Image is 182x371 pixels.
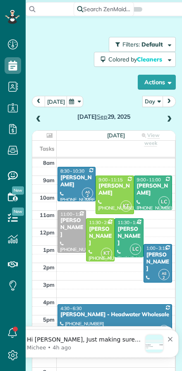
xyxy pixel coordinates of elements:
[32,96,45,107] button: prev
[146,251,170,273] div: [PERSON_NAME]
[43,177,55,183] span: 9am
[162,271,166,276] span: AS
[45,96,67,107] button: [DATE]
[159,274,169,282] small: 2
[89,226,112,247] div: [PERSON_NAME]
[94,52,176,67] button: Colored byCleaners
[122,41,140,48] span: Filters:
[82,192,93,200] small: 2
[40,212,55,218] span: 11am
[46,114,161,120] h2: [DATE] 29, 2025
[107,132,125,139] span: [DATE]
[12,207,24,216] span: New
[40,194,55,201] span: 10am
[146,245,168,251] span: 1:00 - 3:15
[43,159,55,166] span: 8am
[136,183,170,197] div: [PERSON_NAME]
[120,200,132,212] span: KT
[97,113,108,120] span: Sep
[158,196,170,207] span: LC
[43,264,55,271] span: 2pm
[43,247,55,253] span: 1pm
[98,183,131,197] div: [PERSON_NAME]
[60,168,84,174] span: 8:30 - 10:30
[85,190,90,194] span: AS
[142,96,163,107] button: Day
[43,316,55,323] span: 5pm
[40,145,55,152] span: Tasks
[60,211,84,217] span: 11:00 - 1:30
[108,56,165,63] span: Colored by
[138,75,176,90] button: Actions
[162,96,176,107] button: next
[10,20,23,33] img: Profile image for Michee
[137,177,161,183] span: 9:00 - 11:00
[168,18,172,24] button: Dismiss notification
[105,37,176,52] a: Filters: Default
[60,311,170,318] div: [PERSON_NAME] - Headwater Wholesale
[60,174,93,188] div: [PERSON_NAME]
[144,132,160,146] span: View week
[60,217,84,238] div: [PERSON_NAME]
[40,229,55,236] span: 12pm
[117,220,141,225] span: 11:30 - 1:45
[12,186,24,195] span: New
[3,12,179,41] div: message notification from Michee, 4h ago. Hi Andra, Just making sure that you got my last message...
[117,226,141,247] div: [PERSON_NAME]
[27,27,141,34] p: Message from Michee, sent 4h ago
[43,281,55,288] span: 3pm
[98,177,122,183] span: 9:00 - 11:15
[27,19,141,27] p: Hi [PERSON_NAME], Just making sure that you got my last message. I checked [PERSON_NAME]'s [DATE]...
[101,248,112,259] span: KT
[109,37,176,52] button: Filters: Default
[130,244,141,255] span: LC
[137,56,163,63] span: Cleaners
[141,41,163,48] span: Default
[43,299,55,305] span: 4pm
[60,305,82,311] span: 4:30 - 6:30
[89,220,113,225] span: 11:30 - 2:00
